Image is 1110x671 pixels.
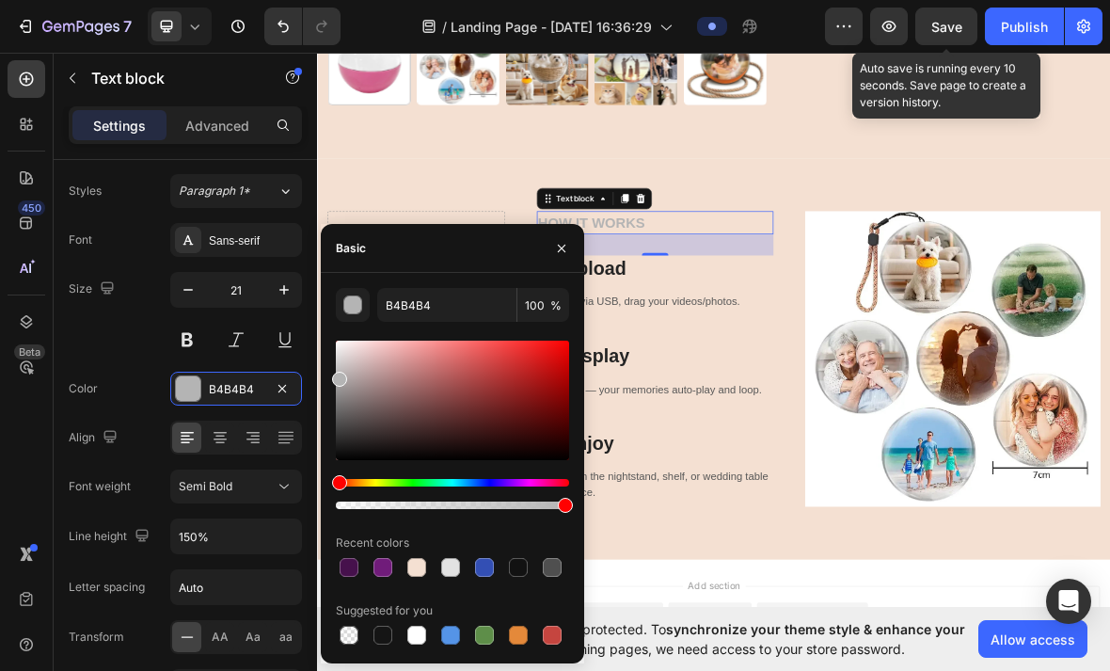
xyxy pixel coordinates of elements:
div: Text block [336,213,399,230]
span: Semi Bold [179,479,232,493]
div: Font [69,232,92,248]
input: Auto [171,570,301,604]
div: Suggested for you [336,602,433,619]
strong: Display [350,430,444,459]
div: Hue [336,479,569,487]
div: Font weight [69,478,131,495]
h3: 03. [312,551,649,589]
span: synchronize your theme style & enhance your experience [437,621,965,657]
div: Align [69,425,121,451]
input: Auto [171,519,301,553]
div: Transform [69,629,124,646]
button: Publish [985,8,1064,45]
button: 7 [8,8,140,45]
p: Place it on the nightstand, shelf, or wedding table centerpiece. [314,606,647,651]
div: Basic [336,240,366,257]
span: / [442,17,447,37]
div: Size [69,277,119,302]
p: 7 [123,15,132,38]
button: Semi Bold [170,470,302,503]
button: Allow access [978,620,1087,658]
span: aa [279,629,293,646]
div: Recent colors [336,535,409,551]
div: 450 [18,200,45,216]
div: Sans-serif [209,232,297,249]
span: Save [931,19,962,35]
span: Aa [246,629,261,646]
p: Advanced [185,116,249,136]
div: Styles [69,183,102,200]
p: Settings [93,116,146,136]
strong: Upload [350,306,439,335]
h3: 01. [312,302,649,340]
h3: 02. [312,426,649,464]
span: Paragraph 1* [179,183,250,200]
iframe: Design area [317,43,1110,616]
span: Landing Page - [DATE] 16:36:29 [451,17,652,37]
div: Color [69,380,98,397]
div: Open Intercom Messenger [1046,579,1091,624]
span: Allow access [991,630,1075,649]
div: Line height [69,524,153,550]
p: Connect via USB, drag your videos/photos. [314,357,647,379]
p: Text block [91,67,251,89]
div: B4B4B4 [209,381,263,398]
span: Your page is password protected. To when designing pages, we need access to your store password. [437,619,978,659]
div: Publish [1001,17,1048,37]
button: Paragraph 1* [170,174,302,208]
span: % [550,297,562,314]
p: HOW IT WORKS [314,241,647,271]
div: Beta [14,344,45,359]
p: Power on — your memories auto-play and loop. [314,482,647,504]
div: Undo/Redo [264,8,341,45]
div: Drop element here [102,441,201,456]
strong: Enjoy [350,555,421,584]
div: Letter spacing [69,579,145,596]
span: AA [212,629,229,646]
input: Eg: FFFFFF [377,288,516,322]
button: Save [915,8,977,45]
